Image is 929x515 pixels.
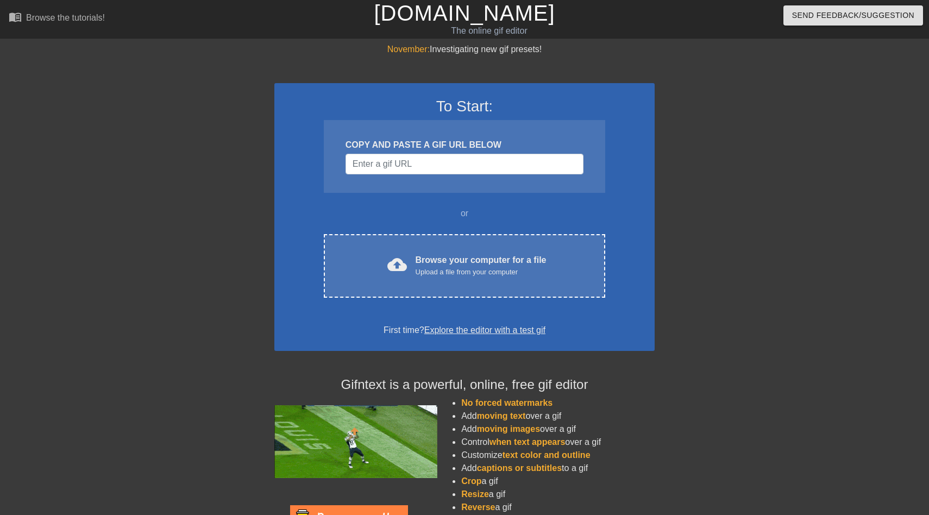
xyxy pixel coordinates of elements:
li: Add over a gif [461,423,655,436]
span: when text appears [489,437,566,447]
span: Resize [461,489,489,499]
div: or [303,207,626,220]
div: COPY AND PASTE A GIF URL BELOW [346,139,583,152]
span: text color and outline [503,450,591,460]
li: a gif [461,475,655,488]
a: Browse the tutorials! [9,10,105,27]
li: a gif [461,501,655,514]
button: Send Feedback/Suggestion [783,5,923,26]
div: Upload a file from your computer [416,267,547,278]
span: captions or subtitles [477,463,562,473]
span: Reverse [461,503,495,512]
li: Control over a gif [461,436,655,449]
div: Investigating new gif presets! [274,43,655,56]
li: Customize [461,449,655,462]
input: Username [346,154,583,174]
img: football_small.gif [274,405,437,478]
span: moving text [477,411,526,420]
div: The online gif editor [315,24,663,37]
h4: Gifntext is a powerful, online, free gif editor [274,377,655,393]
span: November: [387,45,430,54]
h3: To Start: [288,97,641,116]
span: No forced watermarks [461,398,553,407]
span: moving images [477,424,540,434]
a: Explore the editor with a test gif [424,325,545,335]
li: a gif [461,488,655,501]
div: First time? [288,324,641,337]
a: [DOMAIN_NAME] [374,1,555,25]
li: Add to a gif [461,462,655,475]
div: Browse your computer for a file [416,254,547,278]
span: Crop [461,476,481,486]
div: Browse the tutorials! [26,13,105,22]
span: menu_book [9,10,22,23]
span: Send Feedback/Suggestion [792,9,914,22]
span: cloud_upload [387,255,407,274]
li: Add over a gif [461,410,655,423]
